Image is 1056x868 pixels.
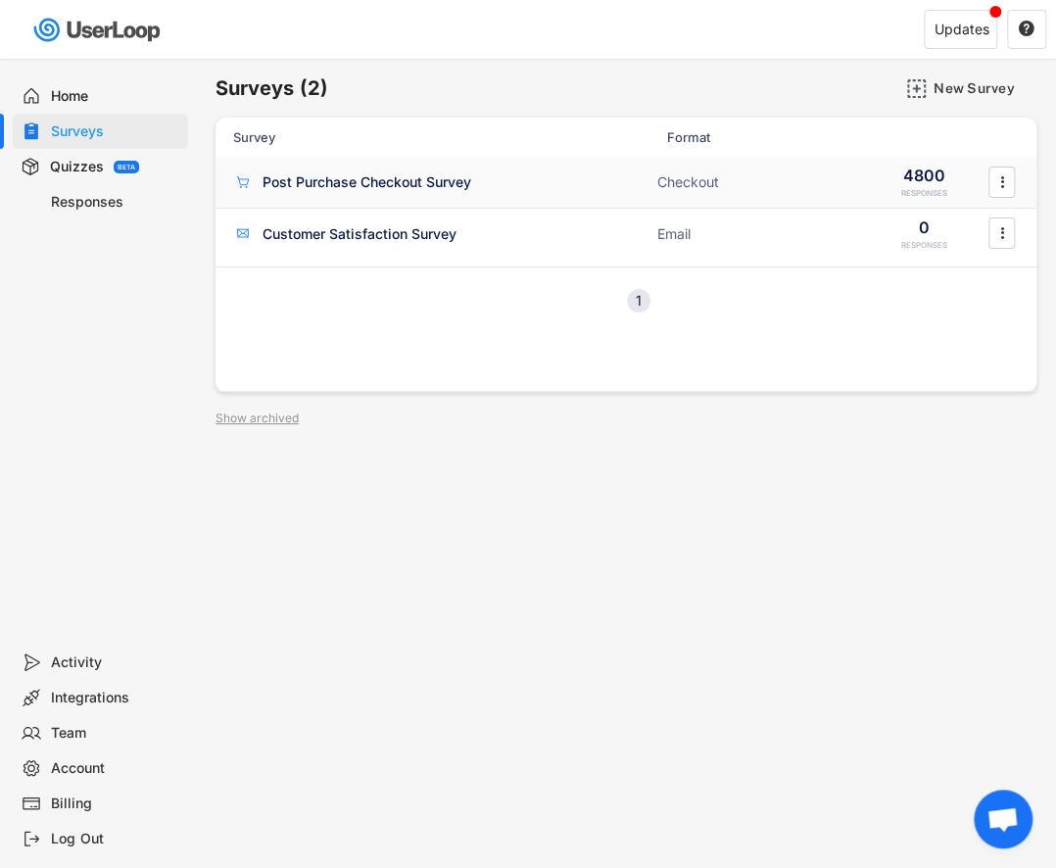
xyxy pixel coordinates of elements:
[29,10,168,50] img: userloop-logo-01.svg
[667,128,863,146] div: Format
[935,23,989,36] div: Updates
[51,759,180,778] div: Account
[216,75,328,102] h6: Surveys (2)
[51,689,180,707] div: Integrations
[934,79,1032,97] div: New Survey
[51,830,180,848] div: Log Out
[1019,20,1034,37] text: 
[974,790,1032,848] div: Open chat
[51,122,180,141] div: Surveys
[50,158,104,176] div: Quizzes
[992,218,1012,248] button: 
[263,224,456,244] div: Customer Satisfaction Survey
[51,795,180,813] div: Billing
[992,168,1012,197] button: 
[1018,21,1035,38] button: 
[903,165,945,186] div: 4800
[627,294,650,308] div: 1
[51,87,180,106] div: Home
[216,412,299,424] div: Show archived
[919,217,930,238] div: 0
[263,172,471,192] div: Post Purchase Checkout Survey
[1000,171,1004,192] text: 
[1000,223,1004,244] text: 
[906,78,927,99] img: AddMajor.svg
[657,224,853,244] div: Email
[901,188,947,199] div: RESPONSES
[51,653,180,672] div: Activity
[657,172,853,192] div: Checkout
[233,128,655,146] div: Survey
[901,240,947,251] div: RESPONSES
[118,164,135,170] div: BETA
[51,724,180,743] div: Team
[51,193,180,212] div: Responses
